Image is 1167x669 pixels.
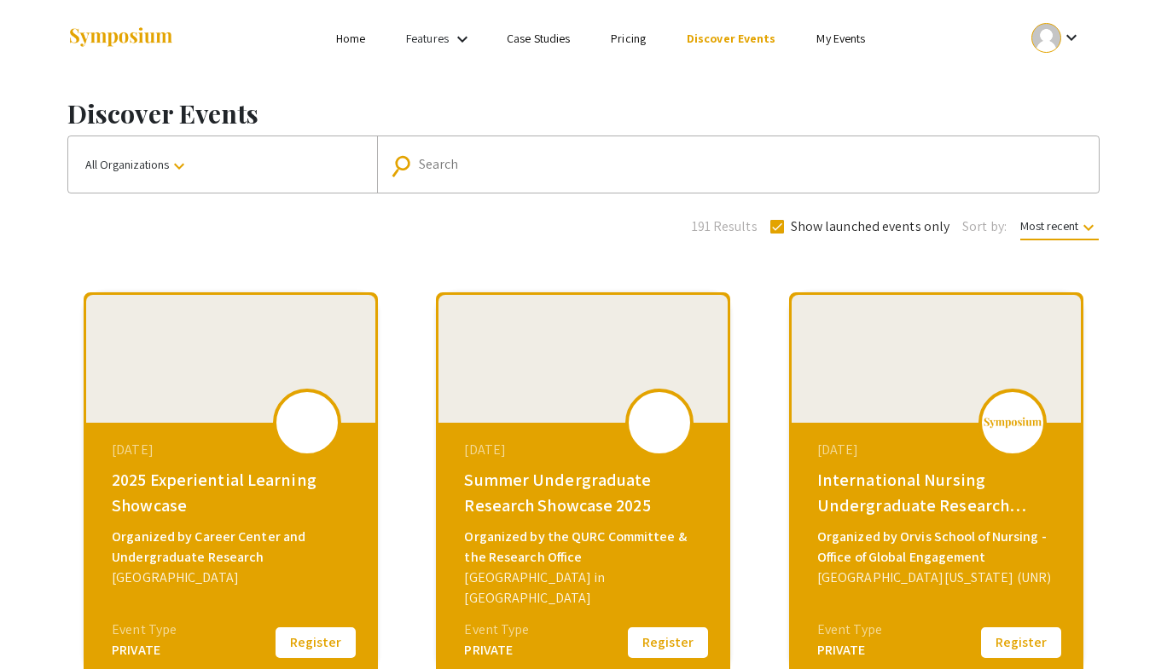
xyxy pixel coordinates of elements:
[1078,217,1099,238] mat-icon: keyboard_arrow_down
[85,157,189,172] span: All Organizations
[817,568,1060,588] div: [GEOGRAPHIC_DATA][US_STATE] (UNR)
[464,527,706,568] div: Organized by the QURC Committee & the Research Office
[983,417,1042,429] img: logo_v2.png
[1007,211,1112,241] button: Most recent
[1061,27,1082,48] mat-icon: Expand account dropdown
[692,216,758,237] span: 191 Results
[112,640,177,660] div: PRIVATE
[112,527,354,568] div: Organized by Career Center and Undergraduate Research
[817,440,1060,460] div: [DATE]
[68,136,377,193] button: All Organizations
[817,620,882,640] div: Event Type
[112,620,177,640] div: Event Type
[67,26,174,49] img: Symposium by ForagerOne
[112,440,354,460] div: [DATE]
[1013,19,1100,57] button: Expand account dropdown
[816,31,865,46] a: My Events
[791,216,950,237] span: Show launched events only
[112,568,354,588] div: [GEOGRAPHIC_DATA]
[978,625,1064,660] button: Register
[336,31,365,46] a: Home
[625,625,711,660] button: Register
[393,151,418,181] mat-icon: Search
[962,216,1007,237] span: Sort by:
[464,440,706,460] div: [DATE]
[452,29,473,49] mat-icon: Expand Features list
[817,467,1060,518] div: International Nursing Undergraduate Research Symposium (INURS)
[464,568,706,608] div: [GEOGRAPHIC_DATA] in [GEOGRAPHIC_DATA]
[611,31,646,46] a: Pricing
[112,467,354,518] div: 2025 Experiential Learning Showcase
[406,31,449,46] a: Features
[273,625,358,660] button: Register
[1020,218,1099,240] span: Most recent
[464,640,529,660] div: PRIVATE
[817,640,882,660] div: PRIVATE
[687,31,776,46] a: Discover Events
[464,467,706,518] div: Summer Undergraduate Research Showcase 2025
[464,620,529,640] div: Event Type
[817,527,1060,568] div: Organized by Orvis School of Nursing - Office of Global Engagement
[67,98,1100,129] h1: Discover Events
[169,156,189,176] mat-icon: keyboard_arrow_down
[507,31,570,46] a: Case Studies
